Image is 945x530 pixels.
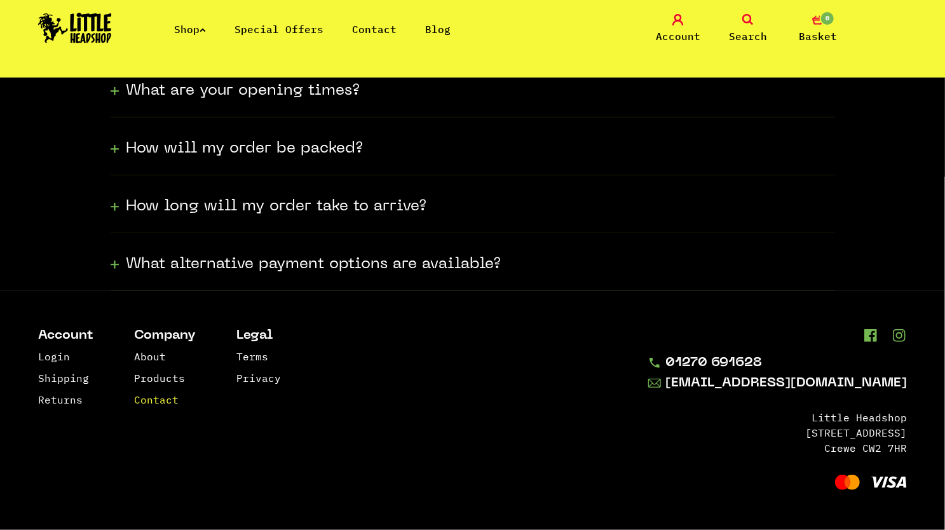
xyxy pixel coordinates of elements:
[648,440,907,456] li: Crewe CW2 7HR
[648,410,907,425] li: Little Headshop
[648,425,907,440] li: [STREET_ADDRESS]
[425,23,451,36] a: Blog
[134,372,185,384] a: Products
[236,329,281,343] li: Legal
[134,329,196,343] li: Company
[835,475,907,490] img: Visa and Mastercard Accepted
[648,357,907,370] a: 01270 691628
[648,376,907,391] a: [EMAIL_ADDRESS][DOMAIN_NAME]
[729,29,767,44] span: Search
[126,139,364,159] h3: How will my order be packed?
[656,29,700,44] span: Account
[38,393,83,406] a: Returns
[820,11,835,26] span: 0
[235,23,323,36] a: Special Offers
[799,29,837,44] span: Basket
[38,13,112,43] img: Little Head Shop Logo
[126,81,360,101] h3: What are your opening times?
[236,372,281,384] a: Privacy
[352,23,397,36] a: Contact
[786,14,850,44] a: 0 Basket
[126,254,501,275] h3: What alternative payment options are available?
[134,350,166,363] a: About
[134,393,179,406] a: Contact
[716,14,780,44] a: Search
[126,196,427,217] h3: How long will my order take to arrive?
[38,372,89,384] a: Shipping
[38,329,93,343] li: Account
[174,23,206,36] a: Shop
[236,350,268,363] a: Terms
[38,350,70,363] a: Login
